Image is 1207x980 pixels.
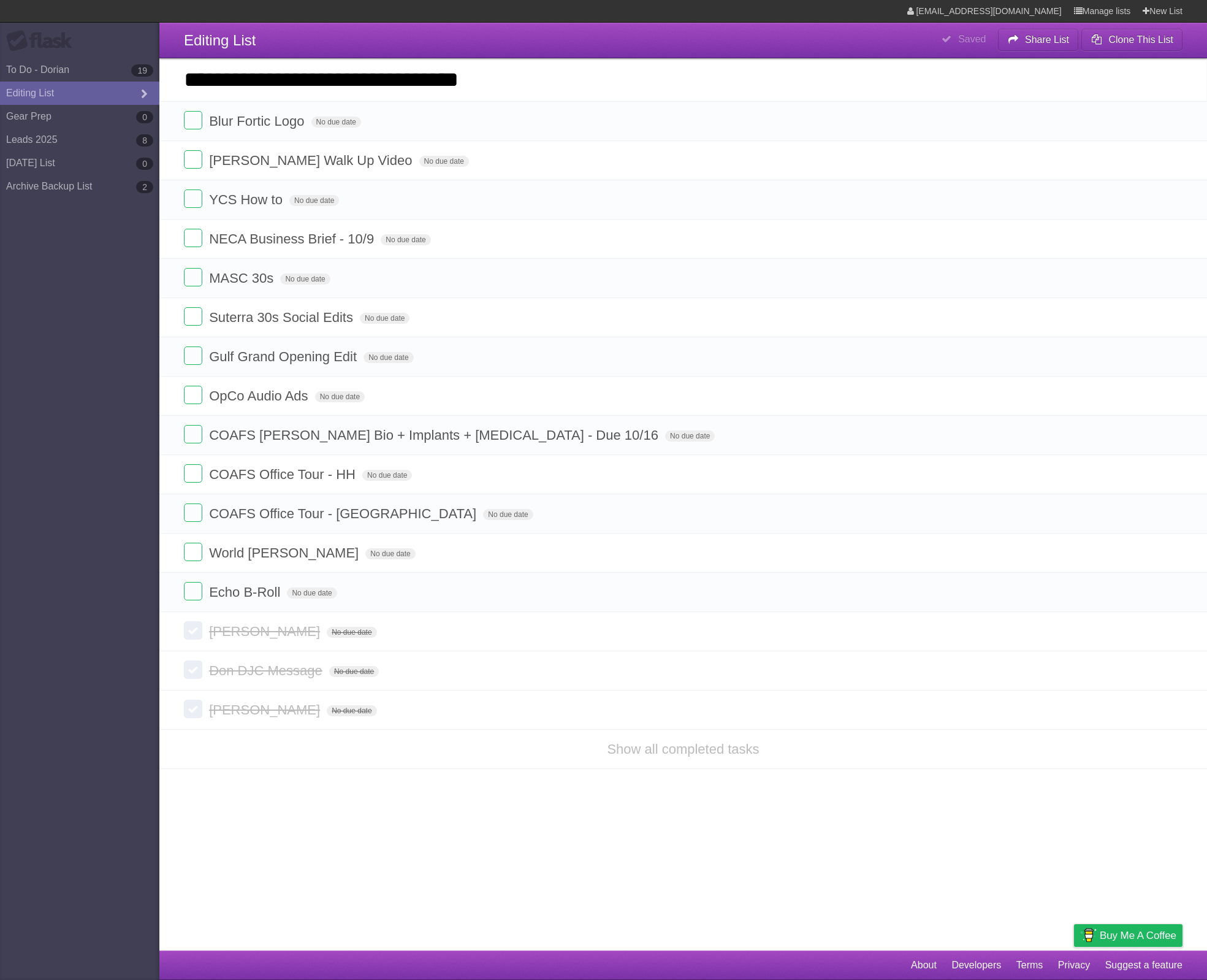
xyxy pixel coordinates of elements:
[184,425,202,443] label: Done
[360,313,409,324] span: No due date
[1108,34,1173,45] b: Clone This List
[184,307,202,326] label: Done
[315,391,365,402] span: No due date
[184,111,202,129] label: Done
[184,150,202,169] label: Done
[209,663,326,678] span: Don DJC Message
[329,666,379,677] span: No due date
[184,582,202,600] label: Done
[184,32,256,48] span: Editing List
[184,386,202,404] label: Done
[1016,954,1043,977] a: Terms
[209,231,377,247] span: NECA Business Brief - 10/9
[665,431,715,442] span: No due date
[280,274,330,285] span: No due date
[362,470,412,481] span: No due date
[1081,29,1182,51] button: Clone This List
[209,270,276,286] span: MASC 30s
[1025,34,1069,45] b: Share List
[136,158,153,170] b: 0
[131,64,153,77] b: 19
[951,954,1001,977] a: Developers
[184,503,202,522] label: Done
[136,134,153,147] b: 8
[209,584,283,600] span: Echo B-Roll
[1100,925,1176,946] span: Buy me a coffee
[209,427,661,443] span: COAFS [PERSON_NAME] Bio + Implants + [MEDICAL_DATA] - Due 10/16
[136,111,153,123] b: 0
[1074,924,1182,947] a: Buy me a coffee
[419,156,469,167] span: No due date
[209,624,323,639] span: [PERSON_NAME]
[209,545,362,561] span: World [PERSON_NAME]
[184,346,202,365] label: Done
[209,702,323,718] span: [PERSON_NAME]
[381,234,430,245] span: No due date
[311,117,361,128] span: No due date
[184,464,202,483] label: Done
[184,189,202,208] label: Done
[607,741,759,757] a: Show all completed tasks
[184,660,202,679] label: Done
[365,548,415,559] span: No due date
[6,30,80,52] div: Flask
[327,627,376,638] span: No due date
[483,509,533,520] span: No due date
[209,192,286,207] span: YCS How to
[1080,925,1097,946] img: Buy me a coffee
[327,705,376,716] span: No due date
[958,34,986,44] b: Saved
[209,310,356,325] span: Suterra 30s Social Edits
[287,588,337,599] span: No due date
[209,506,479,521] span: COAFS Office Tour - [GEOGRAPHIC_DATA]
[209,349,360,364] span: Gulf Grand Opening Edit
[184,543,202,561] label: Done
[209,467,359,482] span: COAFS Office Tour - HH
[1058,954,1090,977] a: Privacy
[1105,954,1182,977] a: Suggest a feature
[184,621,202,640] label: Done
[998,29,1079,51] button: Share List
[209,113,307,129] span: Blur Fortic Logo
[184,700,202,718] label: Done
[209,388,311,404] span: OpCo Audio Ads
[184,229,202,247] label: Done
[136,181,153,193] b: 2
[364,352,413,363] span: No due date
[289,195,339,206] span: No due date
[911,954,937,977] a: About
[209,153,415,168] span: [PERSON_NAME] Walk Up Video
[184,268,202,286] label: Done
